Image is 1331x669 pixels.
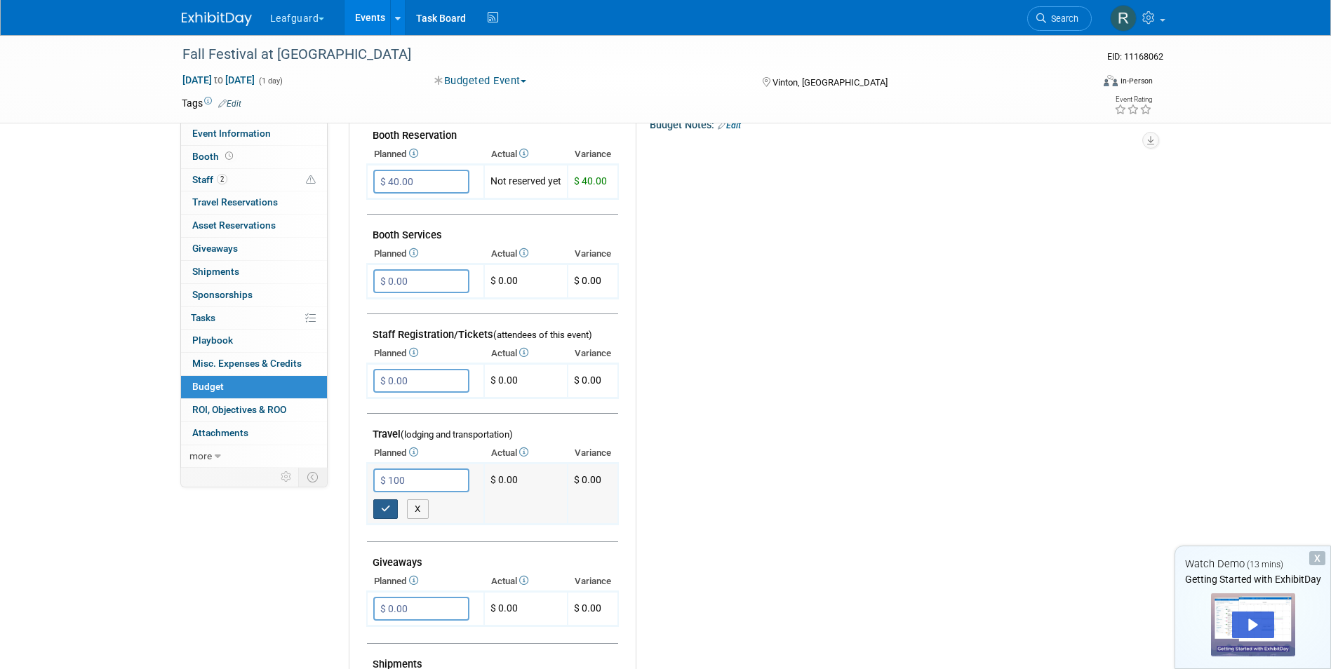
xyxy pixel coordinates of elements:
a: Booth [181,146,327,168]
span: Sponsorships [192,289,253,300]
span: $ 0.00 [574,602,601,614]
img: ExhibitDay [182,12,252,26]
a: Staff2 [181,169,327,191]
span: Asset Reservations [192,219,276,231]
span: Attachments [192,427,248,438]
th: Actual [484,443,568,463]
div: Watch Demo [1175,557,1330,572]
span: Misc. Expenses & Credits [192,358,302,369]
span: Budget [192,381,224,392]
span: Staff [192,174,227,185]
div: Play [1232,611,1274,638]
a: Giveaways [181,238,327,260]
th: Variance [568,244,618,264]
span: (attendees of this event) [493,330,592,340]
button: X [407,499,429,519]
th: Planned [367,344,484,363]
span: Giveaways [192,243,238,254]
th: Planned [367,572,484,591]
th: Actual [484,244,568,264]
a: Edit [218,99,241,109]
span: Event ID: 11168062 [1107,51,1163,62]
th: Planned [367,144,484,164]
td: Staff Registration/Tickets [367,314,618,344]
span: to [212,74,225,86]
span: more [189,450,212,461]
span: [DATE] [DATE] [182,74,255,86]
td: $ 0.00 [484,464,568,525]
span: Booth not reserved yet [222,151,236,161]
th: Actual [484,572,568,591]
td: Toggle Event Tabs [298,468,327,486]
span: ROI, Objectives & ROO [192,404,286,415]
span: Travel Reservations [192,196,278,208]
a: Sponsorships [181,284,327,306]
span: $ 0.00 [574,275,601,286]
td: Personalize Event Tab Strip [274,468,299,486]
th: Variance [568,144,618,164]
div: In-Person [1120,76,1153,86]
th: Variance [568,443,618,463]
span: (13 mins) [1247,560,1283,569]
a: Search [1027,6,1092,31]
span: Tasks [191,312,215,323]
span: Event Information [192,128,271,139]
td: Tags [182,96,241,110]
th: Actual [484,344,568,363]
a: Shipments [181,261,327,283]
a: Travel Reservations [181,191,327,214]
a: Edit [718,121,741,130]
span: Search [1046,13,1078,24]
a: Tasks [181,307,327,330]
a: more [181,445,327,468]
a: Misc. Expenses & Credits [181,353,327,375]
span: Potential Scheduling Conflict -- at least one attendee is tagged in another overlapping event. [306,174,316,187]
td: $ 0.00 [484,592,568,626]
img: Format-Inperson.png [1104,75,1118,86]
span: Shipments [192,266,239,277]
div: Getting Started with ExhibitDay [1175,572,1330,586]
div: Event Rating [1114,96,1152,103]
span: $ 40.00 [574,175,607,187]
td: Booth Reservation [367,115,618,145]
td: $ 0.00 [484,264,568,299]
span: Vinton, [GEOGRAPHIC_DATA] [772,77,888,88]
td: Booth Services [367,215,618,245]
span: (1 day) [257,76,283,86]
span: $ 0.00 [574,474,601,485]
a: Attachments [181,422,327,445]
span: $ 0.00 [574,374,601,386]
a: Event Information [181,123,327,145]
td: Not reserved yet [484,165,568,199]
span: 2 [217,174,227,184]
span: Booth [192,151,236,162]
span: Playbook [192,334,233,346]
th: Planned [367,244,484,264]
span: (lodging and transportation) [401,429,513,440]
img: Robert Howard [1110,5,1137,32]
a: ROI, Objectives & ROO [181,399,327,421]
a: Asset Reservations [181,215,327,237]
td: Giveaways [367,542,618,572]
td: $ 0.00 [484,364,568,398]
button: Budgeted Event [429,74,532,88]
th: Variance [568,572,618,591]
div: Fall Festival at [GEOGRAPHIC_DATA] [178,42,1071,67]
th: Actual [484,144,568,164]
a: Playbook [181,330,327,352]
div: Dismiss [1309,551,1325,565]
div: Event Format [1009,73,1153,94]
th: Variance [568,344,618,363]
a: Budget [181,376,327,398]
td: Travel [367,414,618,444]
th: Planned [367,443,484,463]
